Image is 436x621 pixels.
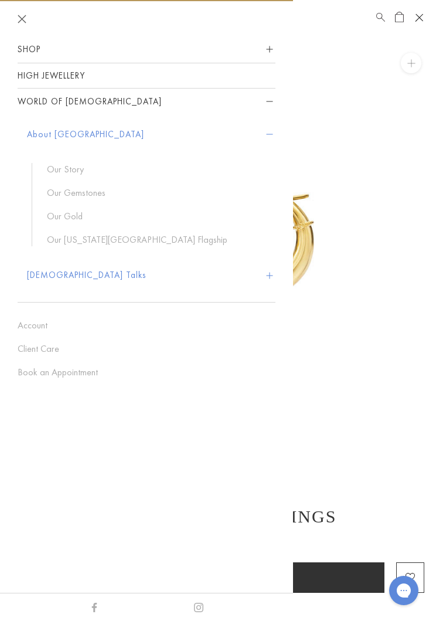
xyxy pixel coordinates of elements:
[376,11,385,25] a: Search
[383,572,424,609] iframe: Gorgias live chat messenger
[47,163,264,176] a: Our Story
[47,210,264,223] a: Our Gold
[18,63,275,88] a: High Jewellery
[18,366,275,379] a: Book an Appointment
[18,15,26,23] button: Close navigation
[410,9,428,26] button: Open navigation
[395,11,404,25] a: Open Shopping Bag
[194,600,203,613] a: Instagram
[18,319,275,332] a: Account
[18,36,275,63] button: Shop
[18,36,275,303] nav: Sidebar navigation
[27,260,275,290] button: [DEMOGRAPHIC_DATA] Talks
[90,600,99,613] a: Facebook
[18,342,275,355] a: Client Care
[27,120,275,150] button: About [GEOGRAPHIC_DATA]
[47,233,264,246] a: Our [US_STATE][GEOGRAPHIC_DATA] Flagship
[18,89,275,115] button: World of [DEMOGRAPHIC_DATA]
[47,186,264,199] a: Our Gemstones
